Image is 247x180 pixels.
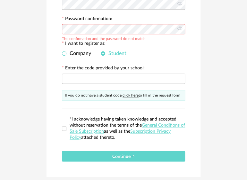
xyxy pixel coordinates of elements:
span: *I acknowledge having taken knowledge and accepted without reservation the terms of the as well a... [70,117,185,140]
a: click here [123,93,139,97]
div: If you do not have a student code, to fill in the request form [62,90,185,101]
label: Password confirmation: [62,17,112,22]
div: The confirmation and the password do not match [62,35,146,41]
span: Student [105,51,126,56]
label: Enter the code provided by your school: [62,66,145,72]
label: I want to register as: [62,41,106,47]
a: Subscription Privacy Policy [70,129,171,140]
button: Continue [62,151,185,161]
a: General Conditions of Sale Subscription [70,123,185,134]
span: Continue [112,154,135,159]
span: Company [66,51,91,56]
